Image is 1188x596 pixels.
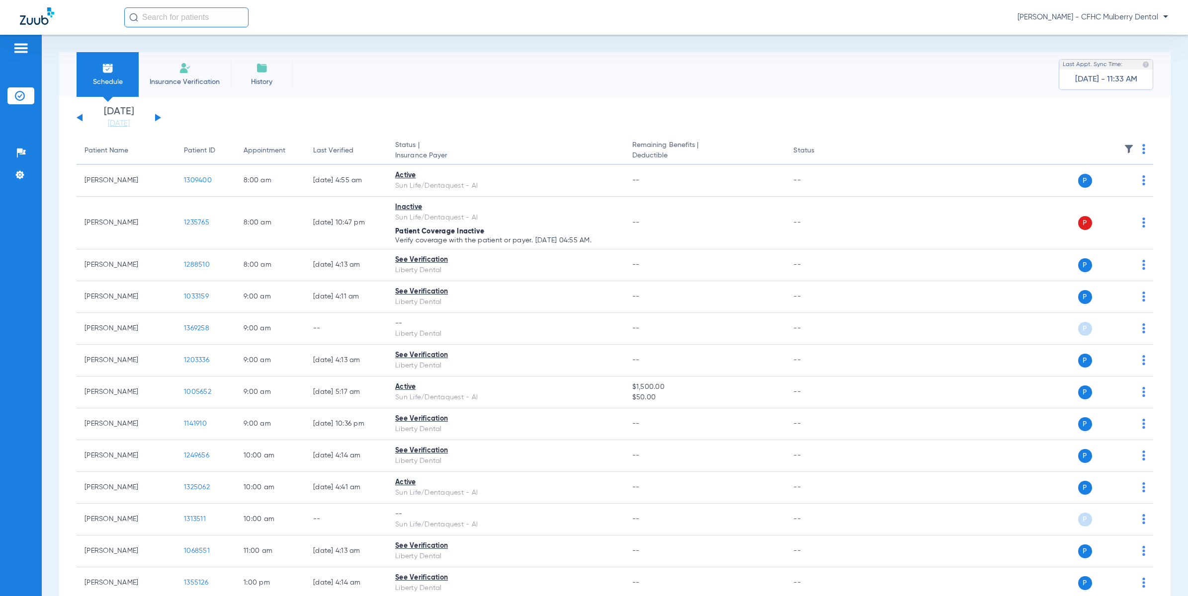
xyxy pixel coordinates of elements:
span: Patient Coverage Inactive [395,228,484,235]
img: group-dot-blue.svg [1142,546,1145,556]
span: P [1078,513,1092,526]
td: -- [785,535,852,567]
span: P [1078,481,1092,495]
img: x.svg [1120,323,1130,333]
span: -- [632,293,640,300]
img: hamburger-icon [13,42,29,54]
div: See Verification [395,287,616,297]
img: x.svg [1120,419,1130,429]
div: Appointment [244,146,285,156]
span: 1325062 [184,484,210,491]
th: Remaining Benefits | [624,137,786,165]
div: Sun Life/Dentaquest - AI [395,520,616,530]
td: [DATE] 10:47 PM [305,197,387,249]
span: -- [632,516,640,522]
img: filter.svg [1124,144,1134,154]
div: Patient Name [85,146,168,156]
td: 9:00 AM [236,345,305,376]
td: [PERSON_NAME] [77,313,176,345]
div: Sun Life/Dentaquest - AI [395,181,616,191]
img: group-dot-blue.svg [1142,260,1145,270]
div: Inactive [395,202,616,213]
span: 1355126 [184,579,208,586]
img: Search Icon [129,13,138,22]
div: Liberty Dental [395,456,616,466]
div: Patient ID [184,146,215,156]
img: group-dot-blue.svg [1142,144,1145,154]
div: Liberty Dental [395,265,616,276]
span: 1203336 [184,357,209,364]
div: See Verification [395,414,616,424]
div: Active [395,170,616,181]
td: [PERSON_NAME] [77,440,176,472]
div: Liberty Dental [395,424,616,435]
div: -- [395,509,616,520]
span: Insurance Payer [395,150,616,161]
span: 1141910 [184,420,207,427]
div: See Verification [395,255,616,265]
span: Insurance Verification [146,77,223,87]
span: Schedule [84,77,131,87]
td: [DATE] 4:41 AM [305,472,387,504]
img: group-dot-blue.svg [1142,323,1145,333]
img: group-dot-blue.svg [1142,450,1145,460]
img: group-dot-blue.svg [1142,175,1145,185]
span: Last Appt. Sync Time: [1063,60,1122,70]
td: [PERSON_NAME] [77,376,176,408]
td: [PERSON_NAME] [77,249,176,281]
td: [DATE] 4:13 AM [305,345,387,376]
span: P [1078,385,1092,399]
div: Sun Life/Dentaquest - AI [395,213,616,223]
span: Deductible [632,150,778,161]
td: -- [785,197,852,249]
span: P [1078,322,1092,336]
td: [DATE] 4:13 AM [305,535,387,567]
img: group-dot-blue.svg [1142,292,1145,301]
td: -- [305,313,387,345]
td: [DATE] 4:14 AM [305,440,387,472]
div: Last Verified [313,146,353,156]
div: See Verification [395,446,616,456]
img: Zuub Logo [20,7,54,25]
span: P [1078,576,1092,590]
img: x.svg [1120,514,1130,524]
img: x.svg [1120,546,1130,556]
span: P [1078,354,1092,368]
td: [PERSON_NAME] [77,504,176,535]
img: group-dot-blue.svg [1142,355,1145,365]
td: -- [785,165,852,197]
div: Active [395,477,616,488]
span: -- [632,325,640,332]
span: 1235765 [184,219,209,226]
span: P [1078,216,1092,230]
span: 1313511 [184,516,206,522]
span: -- [632,484,640,491]
span: 1369258 [184,325,209,332]
td: 8:00 AM [236,165,305,197]
div: See Verification [395,350,616,361]
span: P [1078,449,1092,463]
td: -- [785,472,852,504]
th: Status | [387,137,624,165]
span: -- [632,420,640,427]
div: Appointment [244,146,297,156]
img: last sync help info [1142,61,1149,68]
td: -- [785,345,852,376]
td: -- [785,504,852,535]
span: -- [632,547,640,554]
img: group-dot-blue.svg [1142,419,1145,429]
td: 9:00 AM [236,313,305,345]
td: [PERSON_NAME] [77,345,176,376]
td: [DATE] 4:55 AM [305,165,387,197]
p: Verify coverage with the patient or payer. [DATE] 04:55 AM. [395,237,616,244]
td: -- [785,313,852,345]
img: group-dot-blue.svg [1142,387,1145,397]
img: History [256,62,268,74]
img: Schedule [102,62,114,74]
img: x.svg [1120,450,1130,460]
td: [PERSON_NAME] [77,197,176,249]
td: [DATE] 4:13 AM [305,249,387,281]
span: -- [632,261,640,268]
div: Active [395,382,616,392]
td: [PERSON_NAME] [77,281,176,313]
